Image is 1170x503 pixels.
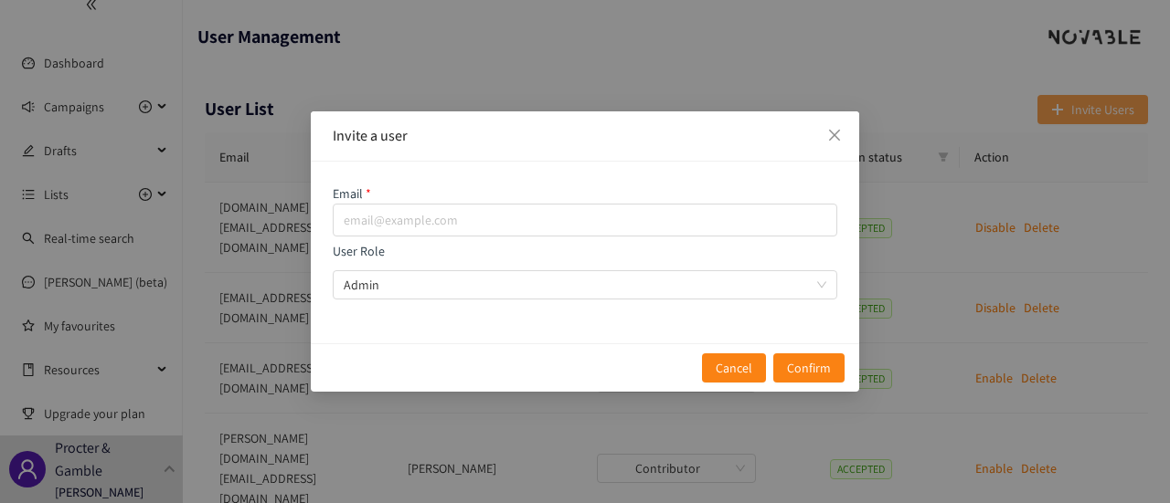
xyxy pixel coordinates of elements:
iframe: Chat Widget [1079,415,1170,503]
span: close [827,128,842,142]
div: role [333,270,837,299]
label: Email [333,185,371,202]
button: Close [810,111,859,161]
button: Cancel [702,353,766,382]
span: Admin [344,271,826,299]
input: email [333,204,837,236]
button: Confirm [773,353,845,382]
span: Confirm [787,358,831,378]
span: Cancel [716,358,752,378]
label: User Role [333,243,837,293]
div: Invite a user [333,126,837,146]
